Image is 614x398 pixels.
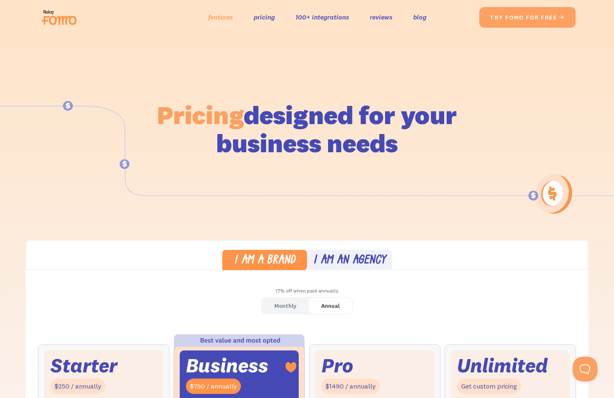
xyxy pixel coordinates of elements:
[479,7,576,28] a: try fomo for free
[295,11,349,23] a: 100+ integrations
[186,357,268,374] div: Business
[321,300,340,312] div: Annual
[321,357,353,374] div: Pro
[321,379,380,394] div: $1490 / annually
[413,11,426,23] a: blog
[186,379,241,394] div: $750 / annually
[370,11,393,23] a: reviews
[254,11,275,23] a: pricing
[313,255,386,267] div: I am an agency
[457,379,521,394] div: Get custom pricing
[573,357,597,381] iframe: Toggle Customer Support
[157,101,457,157] h1: designed for your business needs
[274,300,296,312] div: Monthly
[50,357,117,374] div: Starter
[457,357,548,374] div: Unlimited
[50,379,105,394] div: $250 / annually
[208,11,233,23] a: features
[234,255,295,267] div: I am a brand
[559,14,565,21] span: 
[157,99,244,131] span: Pricing
[26,285,588,297] div: 17% off when paid annually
